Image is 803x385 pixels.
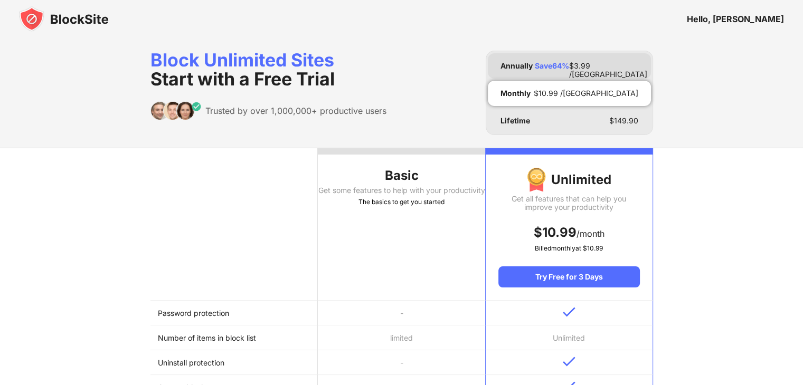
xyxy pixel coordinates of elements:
[609,117,638,125] div: $ 149.90
[563,307,575,317] img: v-blue.svg
[318,197,485,207] div: The basics to get you started
[150,68,335,90] span: Start with a Free Trial
[150,101,202,120] img: trusted-by.svg
[498,224,639,241] div: /month
[527,167,546,192] img: img-premium-medal
[535,62,569,70] div: Save 64 %
[498,243,639,254] div: Billed monthly at $ 10.99
[150,350,318,375] td: Uninstall protection
[205,105,386,116] div: Trusted by over 1,000,000+ productive users
[150,325,318,350] td: Number of items in block list
[534,225,577,240] span: $ 10.99
[500,62,533,70] div: Annually
[563,357,575,367] img: v-blue.svg
[500,89,531,98] div: Monthly
[318,167,485,184] div: Basic
[569,62,647,70] div: $ 3.99 /[GEOGRAPHIC_DATA]
[318,186,485,195] div: Get some features to help with your productivity
[534,89,638,98] div: $ 10.99 /[GEOGRAPHIC_DATA]
[150,301,318,325] td: Password protection
[150,51,386,89] div: Block Unlimited Sites
[498,167,639,192] div: Unlimited
[498,266,639,287] div: Try Free for 3 Days
[687,14,784,24] div: Hello, [PERSON_NAME]
[19,6,109,32] img: blocksite-icon-black.svg
[318,325,485,350] td: limited
[318,350,485,375] td: -
[498,195,639,211] div: Get all features that can help you improve your productivity
[500,117,530,125] div: Lifetime
[485,325,653,350] td: Unlimited
[318,301,485,325] td: -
